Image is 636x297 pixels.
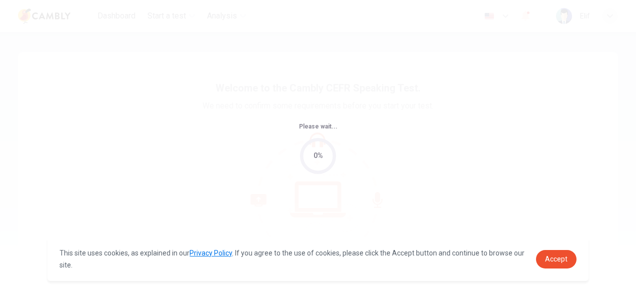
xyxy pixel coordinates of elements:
div: cookieconsent [47,237,588,281]
a: Privacy Policy [189,249,232,257]
span: Accept [545,255,567,263]
span: Please wait... [299,123,337,130]
span: This site uses cookies, as explained in our . If you agree to the use of cookies, please click th... [59,249,524,269]
a: dismiss cookie message [536,250,576,268]
div: 0% [313,150,323,161]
